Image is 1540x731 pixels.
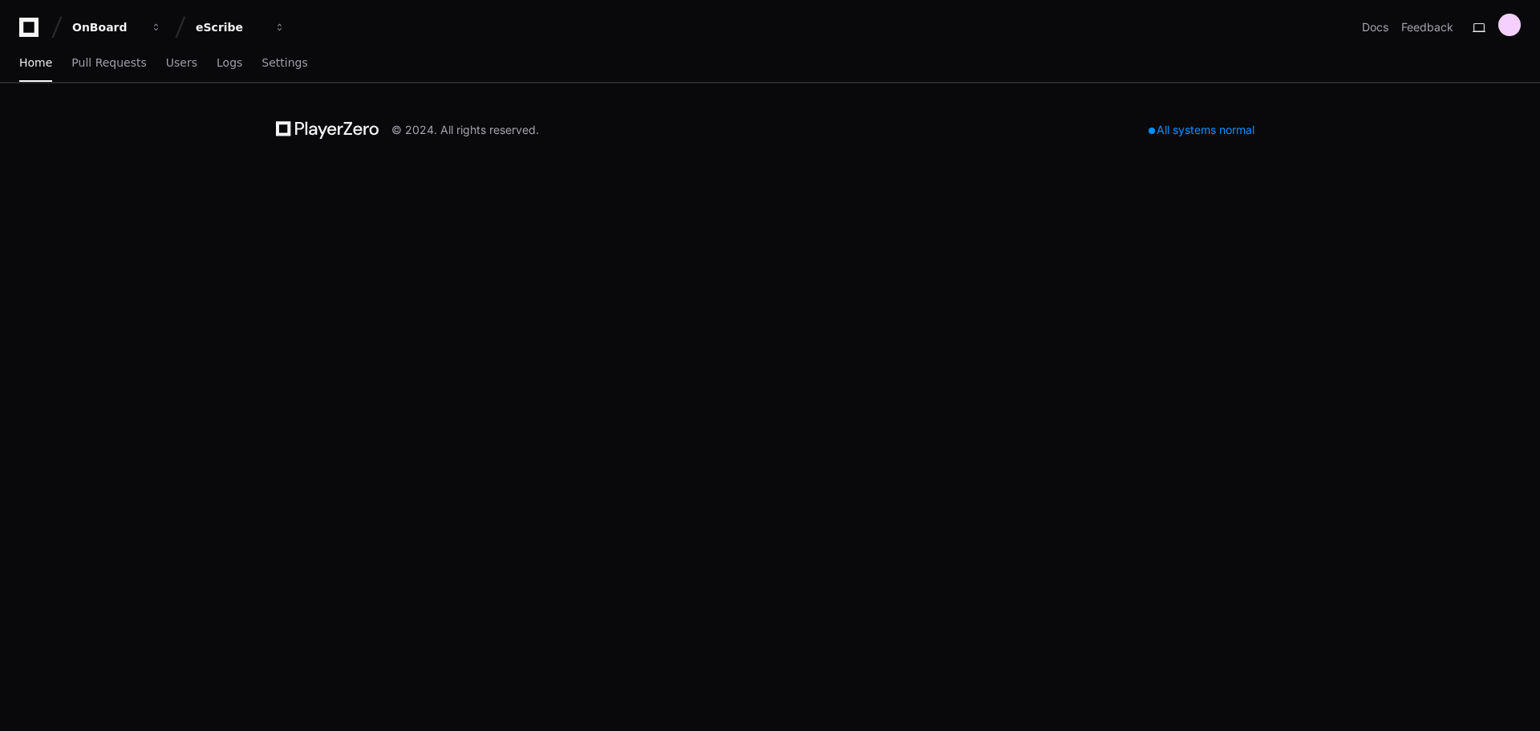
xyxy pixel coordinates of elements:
div: OnBoard [72,19,141,35]
button: Feedback [1401,19,1453,35]
a: Home [19,45,52,82]
span: Home [19,58,52,67]
button: eScribe [189,13,292,42]
a: Pull Requests [71,45,146,82]
a: Logs [217,45,242,82]
span: Logs [217,58,242,67]
a: Settings [261,45,307,82]
span: Settings [261,58,307,67]
a: Users [166,45,197,82]
div: © 2024. All rights reserved. [391,122,539,138]
span: Users [166,58,197,67]
div: All systems normal [1139,119,1264,141]
a: Docs [1362,19,1388,35]
span: Pull Requests [71,58,146,67]
button: OnBoard [66,13,168,42]
div: eScribe [196,19,265,35]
